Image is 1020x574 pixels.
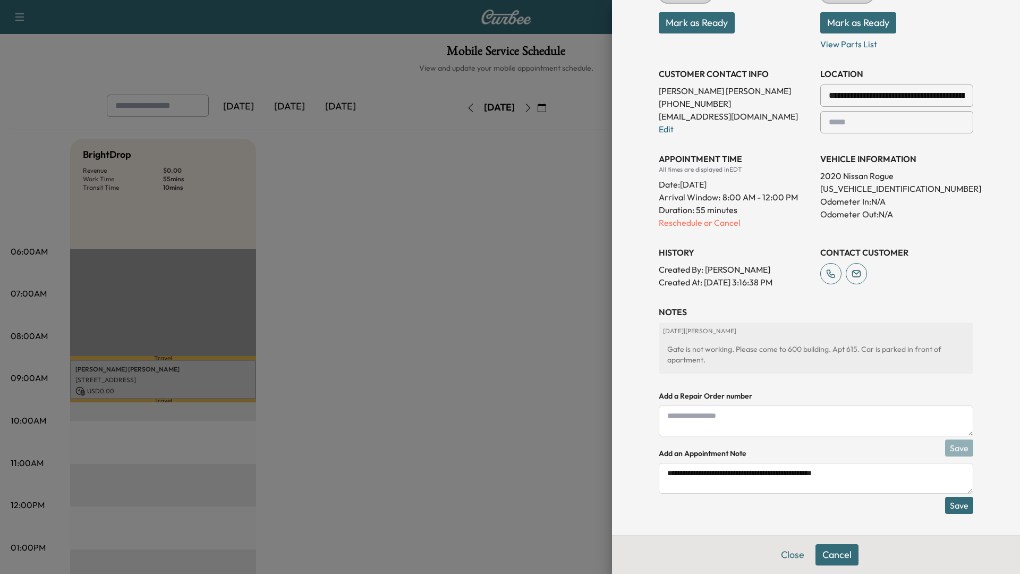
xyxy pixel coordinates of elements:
[820,170,973,182] p: 2020 Nissan Rogue
[659,276,812,289] p: Created At : [DATE] 3:16:38 PM
[659,306,973,318] h3: NOTES
[815,544,858,565] button: Cancel
[774,544,811,565] button: Close
[659,165,812,174] div: All times are displayed in EDT
[659,12,735,33] button: Mark as Ready
[659,153,812,165] h3: APPOINTMENT TIME
[659,448,973,459] h4: Add an Appointment Note
[659,124,674,134] a: Edit
[659,191,812,204] p: Arrival Window:
[659,216,812,229] p: Reschedule or Cancel
[663,340,969,369] div: Gate is not working. Please come to 600 building. Apt 615. Car is parked in front of apartment.
[820,208,973,221] p: Odometer Out: N/A
[945,497,973,514] button: Save
[820,246,973,259] h3: CONTACT CUSTOMER
[820,33,973,50] p: View Parts List
[659,97,812,110] p: [PHONE_NUMBER]
[659,391,973,401] h4: Add a Repair Order number
[659,174,812,191] div: Date: [DATE]
[659,204,812,216] p: Duration: 55 minutes
[820,12,896,33] button: Mark as Ready
[659,67,812,80] h3: CUSTOMER CONTACT INFO
[659,246,812,259] h3: History
[659,263,812,276] p: Created By : [PERSON_NAME]
[820,195,973,208] p: Odometer In: N/A
[659,85,812,97] p: [PERSON_NAME] [PERSON_NAME]
[820,153,973,165] h3: VEHICLE INFORMATION
[659,110,812,123] p: [EMAIL_ADDRESS][DOMAIN_NAME]
[722,191,798,204] span: 8:00 AM - 12:00 PM
[820,182,973,195] p: [US_VEHICLE_IDENTIFICATION_NUMBER]
[820,67,973,80] h3: LOCATION
[663,327,969,335] p: [DATE] | [PERSON_NAME]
